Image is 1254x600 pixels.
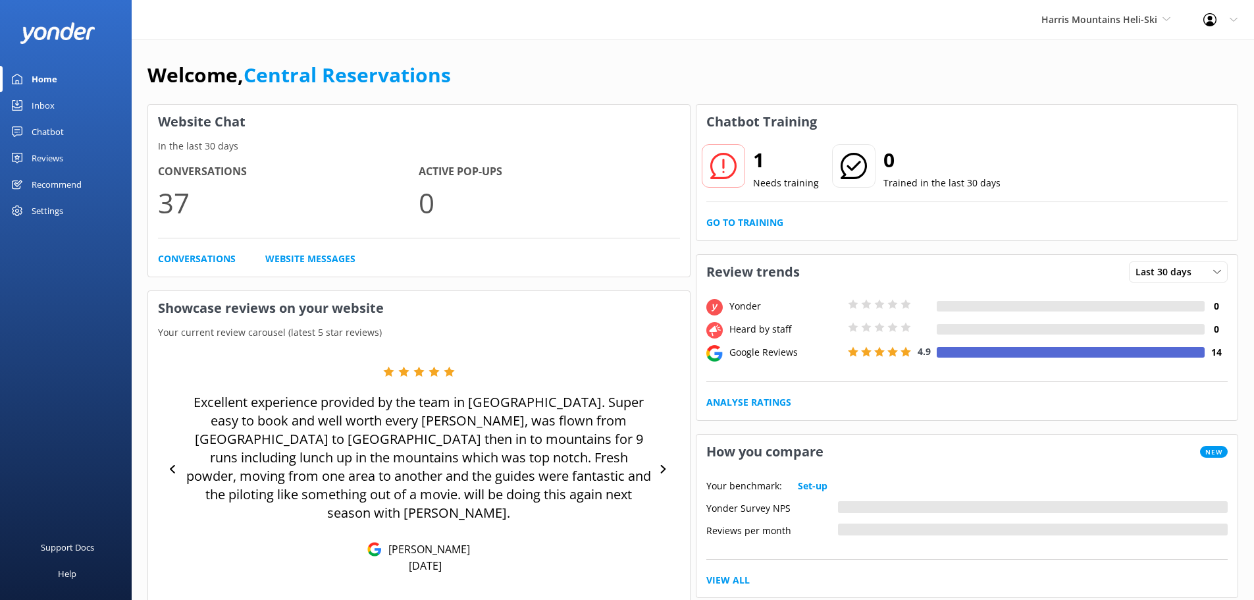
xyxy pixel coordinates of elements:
[726,322,845,337] div: Heard by staff
[58,560,76,587] div: Help
[184,393,654,522] p: Excellent experience provided by the team in [GEOGRAPHIC_DATA]. Super easy to book and well worth...
[883,144,1001,176] h2: 0
[1041,13,1157,26] span: Harris Mountains Heli-Ski
[1205,345,1228,360] h4: 14
[148,325,690,340] p: Your current review carousel (latest 5 star reviews)
[706,215,783,230] a: Go to Training
[409,559,442,573] p: [DATE]
[158,180,419,225] p: 37
[158,163,419,180] h4: Conversations
[158,252,236,266] a: Conversations
[1205,322,1228,337] h4: 0
[696,255,810,289] h3: Review trends
[148,291,690,325] h3: Showcase reviews on your website
[147,59,451,91] h1: Welcome,
[726,299,845,314] div: Yonder
[1205,299,1228,314] h4: 0
[265,252,355,266] a: Website Messages
[367,542,382,557] img: Google Reviews
[32,198,63,224] div: Settings
[696,435,833,469] h3: How you compare
[41,534,94,560] div: Support Docs
[32,66,57,92] div: Home
[726,345,845,360] div: Google Reviews
[148,105,690,139] h3: Website Chat
[148,139,690,153] p: In the last 30 days
[419,180,679,225] p: 0
[883,176,1001,190] p: Trained in the last 30 days
[32,119,64,145] div: Chatbot
[706,573,750,587] a: View All
[696,105,827,139] h3: Chatbot Training
[244,61,451,88] a: Central Reservations
[32,145,63,171] div: Reviews
[706,479,782,493] p: Your benchmark:
[32,171,82,198] div: Recommend
[798,479,827,493] a: Set-up
[753,144,819,176] h2: 1
[1200,446,1228,458] span: New
[706,501,838,513] div: Yonder Survey NPS
[32,92,55,119] div: Inbox
[1136,265,1199,279] span: Last 30 days
[706,524,838,535] div: Reviews per month
[918,345,931,358] span: 4.9
[419,163,679,180] h4: Active Pop-ups
[382,542,470,557] p: [PERSON_NAME]
[20,22,95,44] img: yonder-white-logo.png
[706,395,791,410] a: Analyse Ratings
[753,176,819,190] p: Needs training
